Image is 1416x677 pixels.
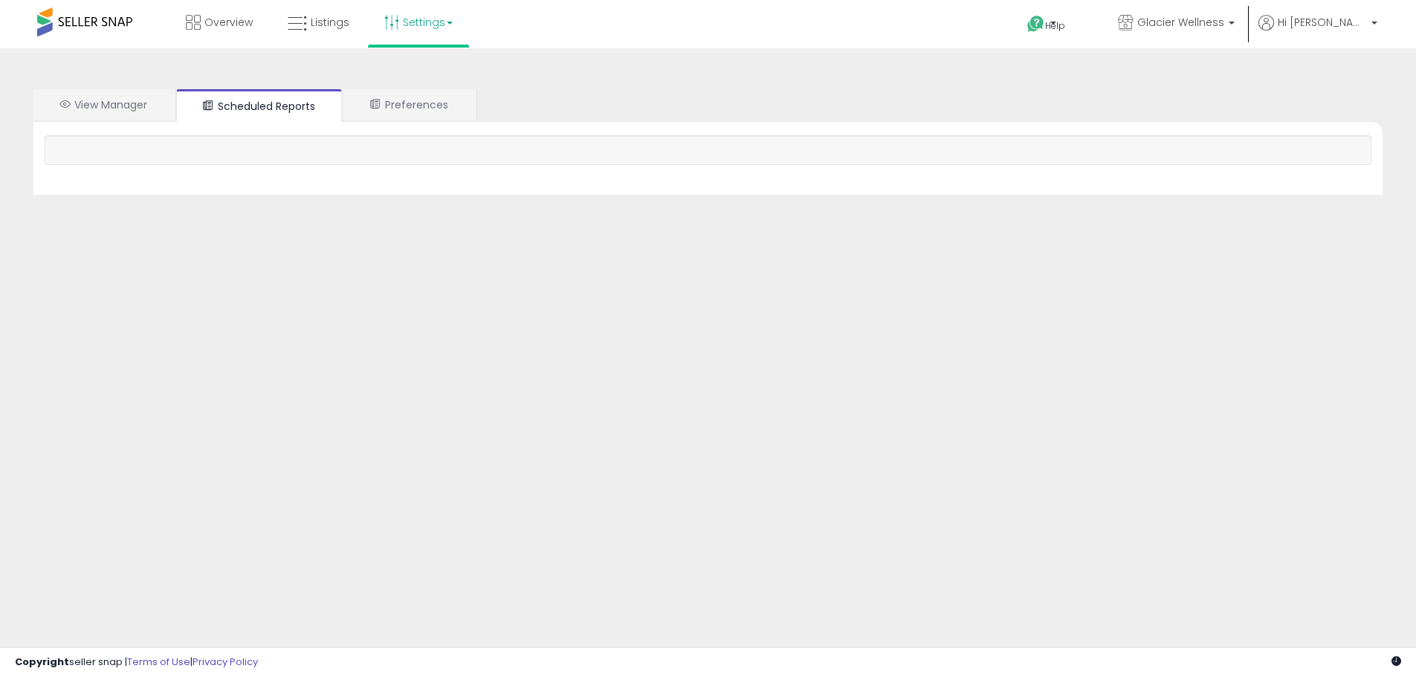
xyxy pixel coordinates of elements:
span: Glacier Wellness [1137,15,1224,30]
a: Scheduled Reports [176,89,342,122]
span: Listings [311,15,349,30]
a: Privacy Policy [193,655,258,669]
span: Help [1045,19,1065,32]
span: Hi [PERSON_NAME] [1278,15,1367,30]
span: Overview [204,15,253,30]
a: Help [1015,4,1094,48]
i: Get Help [1027,15,1045,33]
i: User Preferences [370,99,381,109]
strong: Copyright [15,655,69,669]
a: Hi [PERSON_NAME] [1258,15,1377,48]
i: View Manager [59,99,70,109]
a: Preferences [343,89,475,120]
div: seller snap | | [15,655,258,670]
a: Terms of Use [127,655,190,669]
i: Scheduled Reports [203,100,213,111]
a: View Manager [33,89,174,120]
